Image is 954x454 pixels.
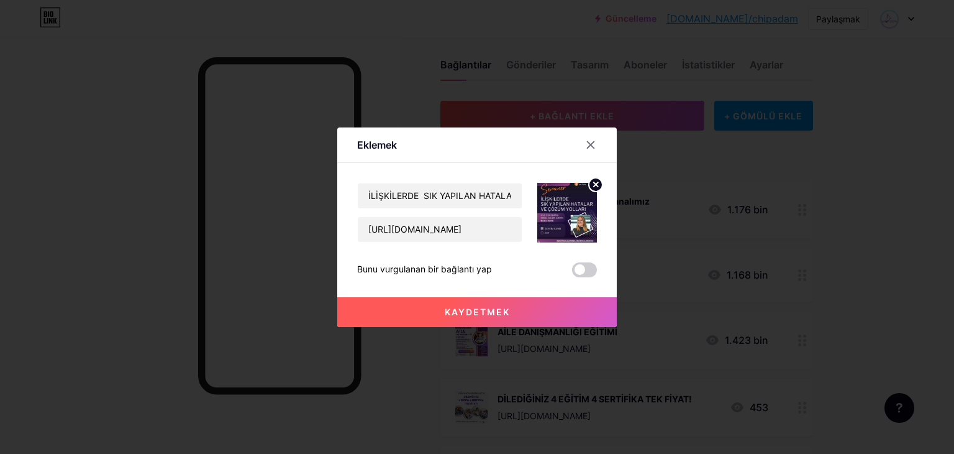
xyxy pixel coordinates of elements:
button: Kaydetmek [337,297,617,327]
input: Başlık [358,183,522,208]
input: URL [358,217,522,242]
font: Bunu vurgulanan bir bağlantı yap [357,264,492,274]
img: bağlantı_küçük_resim [537,183,597,243]
font: Eklemek [357,139,397,151]
font: Kaydetmek [445,307,510,317]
